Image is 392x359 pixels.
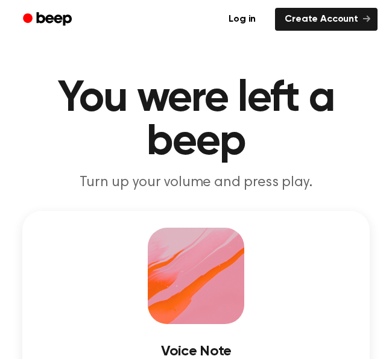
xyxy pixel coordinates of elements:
a: Log in [217,5,268,33]
h1: You were left a beep [14,77,378,164]
a: Create Account [275,8,378,31]
a: Beep [14,8,83,31]
p: Turn up your volume and press play. [14,173,378,192]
